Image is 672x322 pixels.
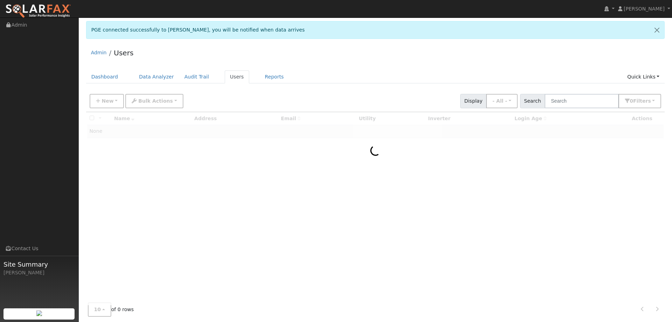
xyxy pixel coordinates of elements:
[138,98,173,104] span: Bulk Actions
[622,70,665,83] a: Quick Links
[88,302,134,317] span: of 0 rows
[3,260,75,269] span: Site Summary
[618,94,661,108] button: 0Filters
[86,21,665,39] div: PGE connected successfully to [PERSON_NAME], you will be notified when data arrives
[460,94,486,108] span: Display
[633,98,651,104] span: Filter
[520,94,545,108] span: Search
[134,70,179,83] a: Data Analyzer
[90,94,124,108] button: New
[225,70,249,83] a: Users
[486,94,518,108] button: - All -
[125,94,183,108] button: Bulk Actions
[101,98,113,104] span: New
[648,98,651,104] span: s
[88,302,111,317] button: 10
[94,307,101,312] span: 10
[650,21,664,39] a: Close
[179,70,214,83] a: Audit Trail
[624,6,665,12] span: [PERSON_NAME]
[91,50,107,55] a: Admin
[5,4,71,19] img: SolarFax
[545,94,619,108] input: Search
[3,269,75,276] div: [PERSON_NAME]
[260,70,289,83] a: Reports
[36,310,42,316] img: retrieve
[86,70,124,83] a: Dashboard
[114,49,133,57] a: Users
